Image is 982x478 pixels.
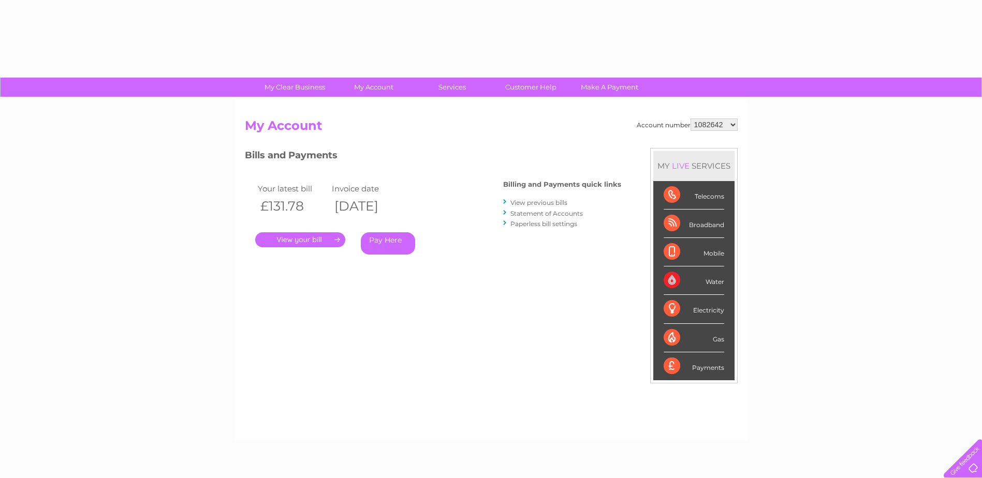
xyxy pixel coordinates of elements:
[255,182,330,196] td: Your latest bill
[664,324,724,352] div: Gas
[510,220,577,228] a: Paperless bill settings
[409,78,495,97] a: Services
[637,118,738,131] div: Account number
[664,266,724,295] div: Water
[329,196,404,217] th: [DATE]
[245,118,738,138] h2: My Account
[653,151,735,181] div: MY SERVICES
[255,232,345,247] a: .
[664,181,724,210] div: Telecoms
[664,295,724,323] div: Electricity
[664,210,724,238] div: Broadband
[510,210,583,217] a: Statement of Accounts
[361,232,415,255] a: Pay Here
[670,161,692,171] div: LIVE
[664,238,724,266] div: Mobile
[567,78,652,97] a: Make A Payment
[255,196,330,217] th: £131.78
[503,181,621,188] h4: Billing and Payments quick links
[245,148,621,166] h3: Bills and Payments
[488,78,574,97] a: Customer Help
[664,352,724,380] div: Payments
[329,182,404,196] td: Invoice date
[331,78,416,97] a: My Account
[510,199,567,206] a: View previous bills
[252,78,338,97] a: My Clear Business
